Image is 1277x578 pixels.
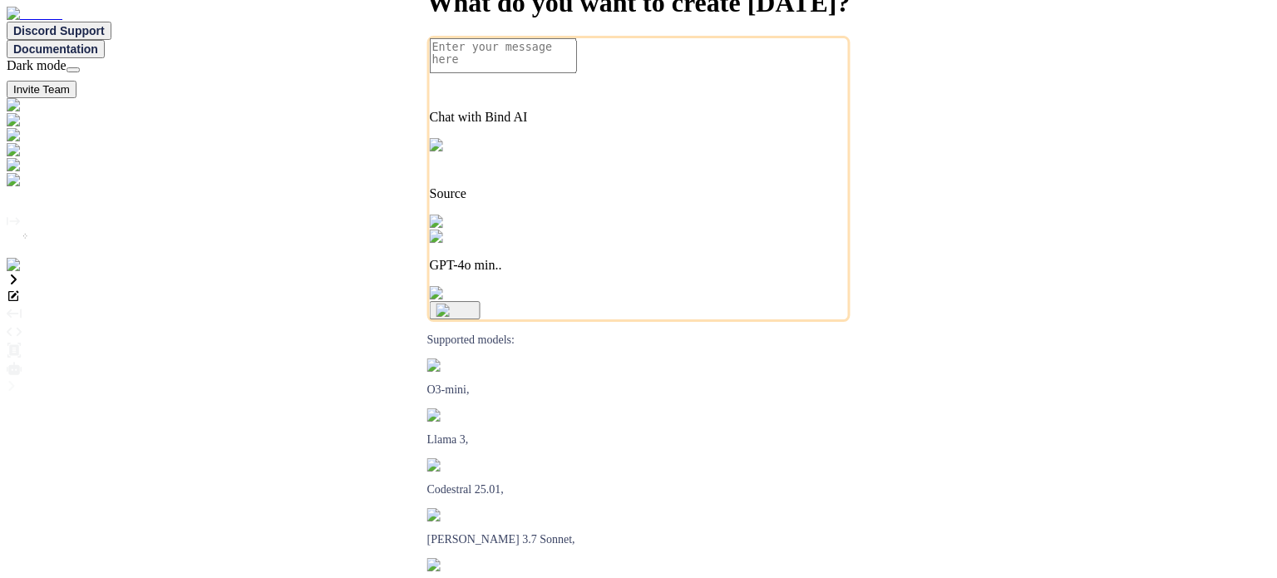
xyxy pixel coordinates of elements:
img: claude [427,558,471,571]
img: Pick Models [430,215,510,230]
button: Discord Support [7,22,111,40]
img: Pick Tools [430,138,499,153]
img: settings [7,258,61,273]
p: O3-mini, [427,383,851,397]
p: Codestral 25.01, [427,483,851,496]
img: darkAi-studio [7,113,94,128]
span: Dark mode [7,58,67,72]
img: icon [436,304,474,317]
img: githubDark [7,143,81,158]
img: Bind AI [7,7,62,22]
p: [PERSON_NAME] 3.7 Sonnet, [427,533,851,546]
button: Invite Team [7,81,76,98]
img: Mistral-AI [427,458,491,472]
p: Llama 3, [427,433,851,447]
img: Llama2 [427,408,476,422]
img: darkChat [7,98,69,113]
img: cloudideIcon [7,173,90,188]
img: premium [7,158,68,173]
span: Discord Support [13,24,105,37]
button: Documentation [7,40,105,58]
p: Chat with Bind AI [430,110,848,125]
p: Source [430,186,848,201]
img: GPT-4o mini [430,230,512,245]
p: Supported models: [427,333,851,347]
img: claude [427,508,471,521]
img: GPT-4 [427,358,471,372]
img: darkChat [7,128,69,143]
p: GPT-4o min.. [430,258,848,273]
img: attachment [430,286,501,301]
span: Documentation [13,42,98,56]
